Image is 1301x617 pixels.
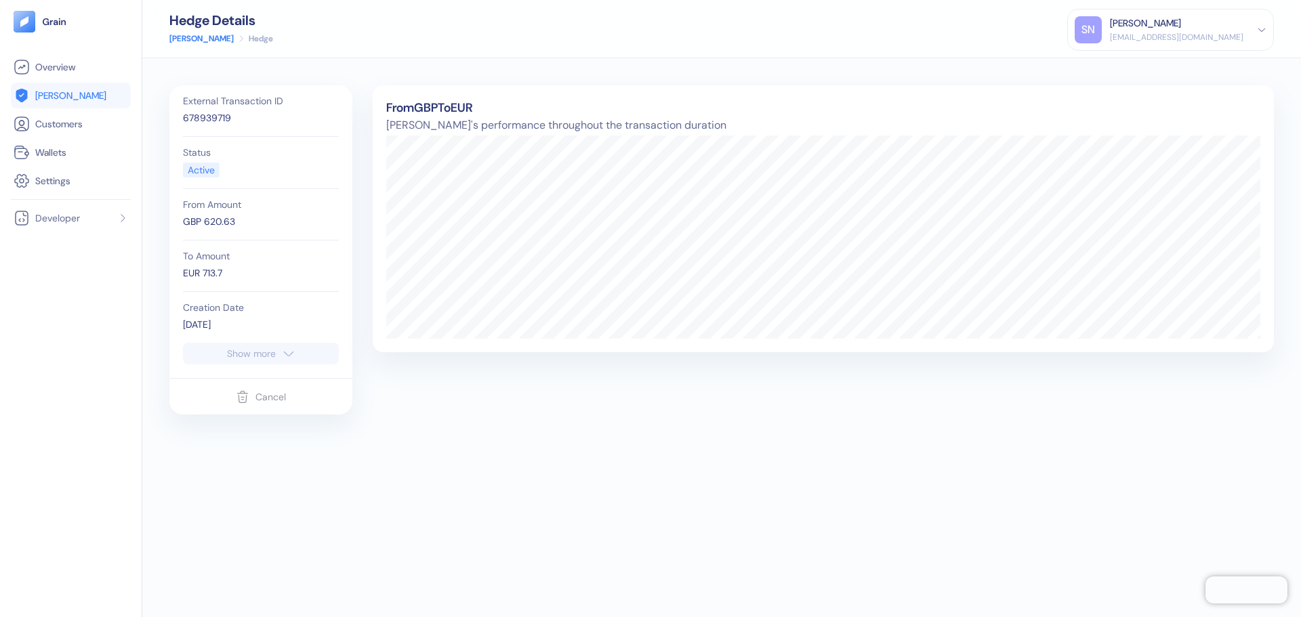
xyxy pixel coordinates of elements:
a: Settings [14,173,128,189]
div: GBP 620.63 [183,215,339,229]
a: Overview [14,59,128,75]
iframe: Chatra live chat [1205,576,1287,603]
span: Customers [35,117,83,131]
span: Wallets [35,146,66,159]
div: From Amount [183,200,339,209]
span: Developer [35,211,80,225]
div: External Transaction ID [183,96,339,106]
span: [PERSON_NAME] [35,89,106,102]
div: 678939719 [183,111,339,125]
a: Wallets [14,144,128,161]
a: Customers [14,116,128,132]
div: To Amount [183,251,339,261]
div: SN [1075,16,1102,43]
div: [PERSON_NAME] [1110,16,1181,30]
span: Settings [35,174,70,188]
div: Creation Date [183,303,339,312]
a: [PERSON_NAME] [14,87,128,104]
span: Overview [35,60,75,74]
div: Active [188,163,215,177]
div: [EMAIL_ADDRESS][DOMAIN_NAME] [1110,31,1243,43]
div: [DATE] [183,318,339,332]
button: Show more [183,343,339,364]
div: EUR 713.7 [183,266,339,280]
img: logo-tablet-V2.svg [14,11,35,33]
div: Hedge Details [169,14,273,27]
span: [PERSON_NAME]'s performance throughout the transaction duration [386,117,1260,133]
div: Status [183,148,339,157]
div: From GBP To EUR [386,99,1260,117]
div: Show more [227,349,276,358]
img: logo [42,17,67,26]
button: Cancel [236,384,286,410]
a: [PERSON_NAME] [169,33,234,45]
